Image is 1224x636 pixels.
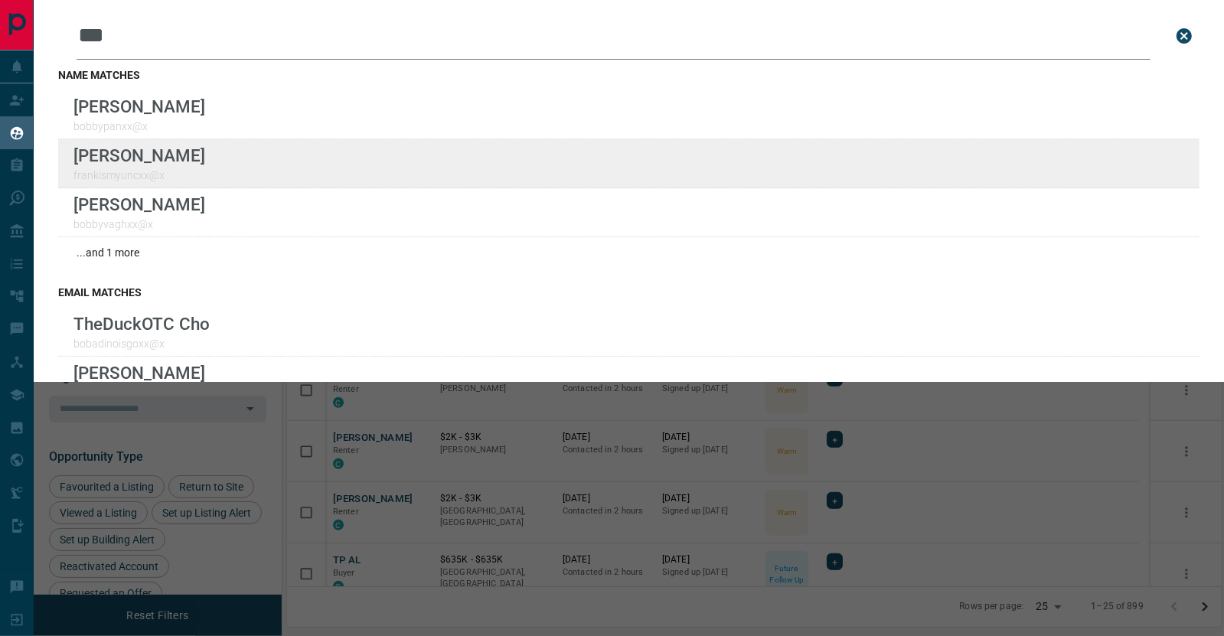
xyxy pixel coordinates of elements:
[1169,21,1200,51] button: close search bar
[73,338,210,350] p: bobadinoisgoxx@x
[73,314,210,334] p: TheDuckOTC Cho
[58,286,1200,298] h3: email matches
[73,145,205,165] p: [PERSON_NAME]
[73,194,205,214] p: [PERSON_NAME]
[73,218,205,230] p: bobbyvaghxx@x
[73,169,205,181] p: frankismyuncxx@x
[58,237,1200,268] div: ...and 1 more
[58,69,1200,81] h3: name matches
[73,96,205,116] p: [PERSON_NAME]
[73,120,205,132] p: bobbypanxx@x
[73,363,205,383] p: [PERSON_NAME]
